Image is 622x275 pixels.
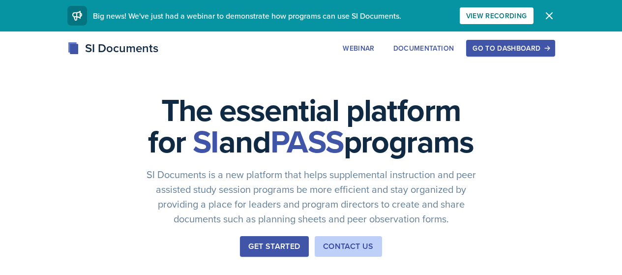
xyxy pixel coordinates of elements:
[460,7,533,24] button: View Recording
[473,44,548,52] div: Go to Dashboard
[323,241,374,252] div: Contact Us
[67,39,158,57] div: SI Documents
[466,40,555,57] button: Go to Dashboard
[466,12,527,20] div: View Recording
[393,44,454,52] div: Documentation
[248,241,300,252] div: Get Started
[240,236,308,257] button: Get Started
[387,40,461,57] button: Documentation
[93,10,401,21] span: Big news! We've just had a webinar to demonstrate how programs can use SI Documents.
[336,40,381,57] button: Webinar
[343,44,374,52] div: Webinar
[315,236,382,257] button: Contact Us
